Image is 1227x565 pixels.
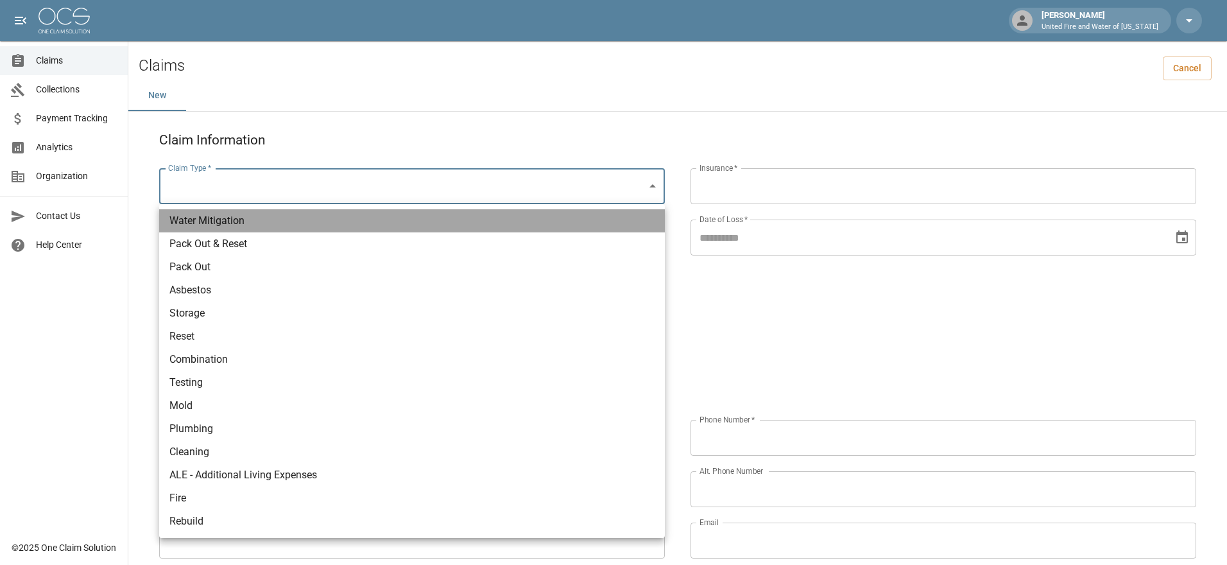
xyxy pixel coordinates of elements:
[159,371,665,394] li: Testing
[159,256,665,279] li: Pack Out
[159,394,665,417] li: Mold
[159,209,665,232] li: Water Mitigation
[159,464,665,487] li: ALE - Additional Living Expenses
[159,348,665,371] li: Combination
[159,302,665,325] li: Storage
[159,440,665,464] li: Cleaning
[159,279,665,302] li: Asbestos
[159,232,665,256] li: Pack Out & Reset
[159,510,665,533] li: Rebuild
[159,417,665,440] li: Plumbing
[159,487,665,510] li: Fire
[159,325,665,348] li: Reset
